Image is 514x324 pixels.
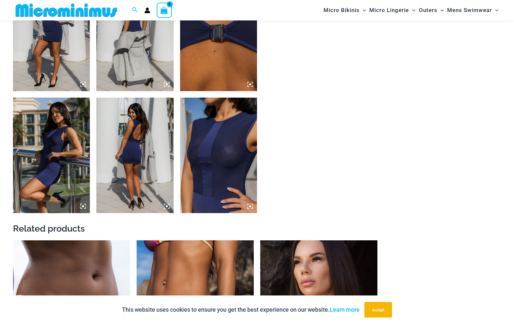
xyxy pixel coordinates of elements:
img: Desire Me Navy 5192 Dress [180,98,257,213]
h2: Related products [13,223,501,234]
img: Desire Me Navy 5192 Dress [13,98,90,213]
span: Micro Bikinis [324,2,360,18]
a: Micro BikinisMenu ToggleMenu Toggle [322,2,368,18]
span: Menu Toggle [437,2,444,18]
img: MM SHOP LOGO FLAT [13,3,120,18]
button: Accept [364,302,392,318]
span: Menu Toggle [492,2,498,18]
p: This website uses cookies to ensure you get the best experience on our website. [122,305,360,315]
nav: Site Navigation [321,1,501,19]
img: Desire Me Navy 5192 Dress [96,98,173,213]
a: Learn more [330,306,360,313]
span: Menu Toggle [360,2,366,18]
a: Micro LingerieMenu ToggleMenu Toggle [368,2,417,18]
span: Outers [419,2,437,18]
a: OutersMenu ToggleMenu Toggle [417,2,446,18]
a: Search icon link [132,6,138,14]
span: Mens Swimwear [447,2,492,18]
span: Menu Toggle [409,2,415,18]
a: View Shopping Cart, empty [157,3,172,18]
span: Micro Lingerie [369,2,409,18]
a: Account icon link [144,7,150,13]
a: Mens SwimwearMenu ToggleMenu Toggle [446,2,500,18]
